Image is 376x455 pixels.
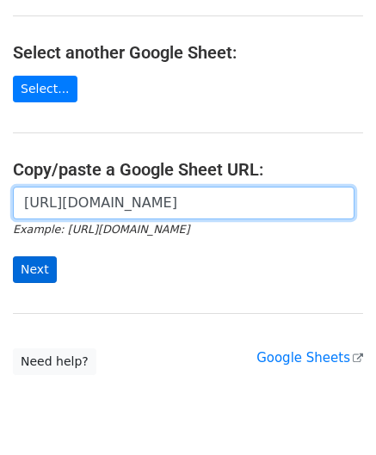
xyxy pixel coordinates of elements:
h4: Copy/paste a Google Sheet URL: [13,159,363,180]
small: Example: [URL][DOMAIN_NAME] [13,223,189,236]
input: Next [13,256,57,283]
a: Google Sheets [256,350,363,366]
iframe: Chat Widget [290,372,376,455]
a: Select... [13,76,77,102]
input: Paste your Google Sheet URL here [13,187,354,219]
a: Need help? [13,348,96,375]
h4: Select another Google Sheet: [13,42,363,63]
